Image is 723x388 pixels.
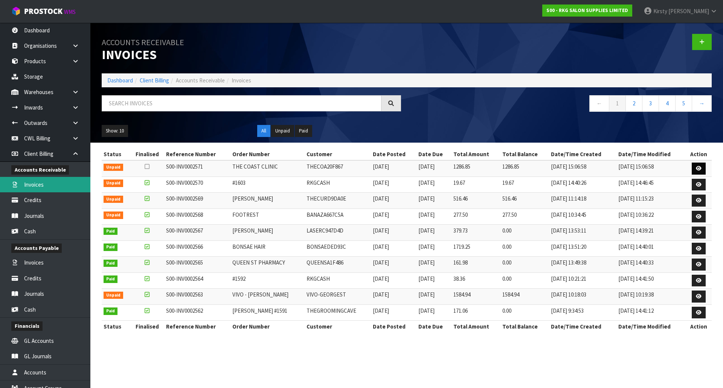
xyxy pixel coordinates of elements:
td: [DATE] 10:21:21 [549,272,616,289]
td: 0.00 [500,225,549,241]
td: [DATE] 10:18:03 [549,289,616,305]
td: BONSAE HAIR [230,240,305,257]
a: 2 [625,95,642,111]
td: [PERSON_NAME] [230,193,305,209]
td: [DATE] [416,208,451,225]
small: Accounts Receivable [102,37,184,47]
td: [DATE] 14:41:12 [616,304,686,321]
td: S00-INV0002564 [164,272,230,289]
td: S00-INV0002566 [164,240,230,257]
th: Date/Time Created [549,148,616,160]
th: Date Posted [371,321,416,333]
td: [PERSON_NAME] [230,225,305,241]
td: S00-INV0002565 [164,257,230,273]
td: VIVO-GEORGEST [305,289,371,305]
th: Date/Time Modified [616,321,686,333]
span: Accounts Receivable [11,165,69,175]
td: 161.98 [451,257,500,273]
th: Finalised [130,321,164,333]
td: [DATE] 14:46:45 [616,177,686,193]
td: S00-INV0002563 [164,289,230,305]
th: Total Amount [451,148,500,160]
td: S00-INV0002569 [164,193,230,209]
td: [PERSON_NAME] #1591 [230,304,305,321]
td: 516.46 [451,193,500,209]
td: [DATE] [416,289,451,305]
td: RKGCASH [305,177,371,193]
td: [DATE] 11:14:18 [549,193,616,209]
td: [DATE] [371,257,416,273]
td: [DATE] [416,240,451,257]
th: Date Due [416,321,451,333]
td: [DATE] [371,208,416,225]
td: 0.00 [500,272,549,289]
td: [DATE] [416,257,451,273]
a: Client Billing [140,77,169,84]
th: Date/Time Created [549,321,616,333]
td: [DATE] [371,225,416,241]
th: Reference Number [164,321,230,333]
th: Finalised [130,148,164,160]
td: #1592 [230,272,305,289]
a: Dashboard [107,77,133,84]
td: QUEEN ST PHARMACY [230,257,305,273]
th: Status [102,148,130,160]
td: [DATE] 9:34:53 [549,304,616,321]
td: 1584.94 [500,289,549,305]
td: 1719.25 [451,240,500,257]
td: 379.73 [451,225,500,241]
td: 19.67 [500,177,549,193]
th: Customer [305,321,371,333]
td: [DATE] [416,272,451,289]
span: Unpaid [104,164,123,171]
td: [DATE] [371,289,416,305]
td: [DATE] 11:15:23 [616,193,686,209]
td: [DATE] 14:40:01 [616,240,686,257]
button: Unpaid [271,125,294,137]
span: Paid [104,228,117,235]
nav: Page navigation [412,95,712,114]
th: Total Balance [500,321,549,333]
td: [DATE] [416,177,451,193]
span: Accounts Receivable [176,77,225,84]
td: [DATE] [371,193,416,209]
th: Action [686,321,712,333]
th: Order Number [230,148,305,160]
td: 1584.94 [451,289,500,305]
td: S00-INV0002568 [164,208,230,225]
td: S00-INV0002570 [164,177,230,193]
span: Accounts Payable [11,243,62,253]
td: [DATE] 15:06:58 [549,160,616,177]
button: Show: 10 [102,125,128,137]
td: [DATE] 10:36:22 [616,208,686,225]
td: S00-INV0002562 [164,304,230,321]
th: Date Posted [371,148,416,160]
a: 4 [659,95,676,111]
td: [DATE] 10:19:38 [616,289,686,305]
td: LASERC947D4D [305,225,371,241]
a: S00 - RKG SALON SUPPLIES LIMITED [542,5,632,17]
td: [DATE] [416,160,451,177]
td: #1603 [230,177,305,193]
td: [DATE] 13:51:20 [549,240,616,257]
td: 1286.85 [451,160,500,177]
span: ProStock [24,6,63,16]
button: Paid [295,125,312,137]
td: [DATE] 13:53:11 [549,225,616,241]
span: Paid [104,243,117,251]
img: cube-alt.png [11,6,21,16]
td: [DATE] [371,240,416,257]
td: [DATE] 13:49:38 [549,257,616,273]
td: QUEENSA1F486 [305,257,371,273]
td: 277.50 [500,208,549,225]
button: All [257,125,270,137]
td: [DATE] 14:40:33 [616,257,686,273]
span: Unpaid [104,292,123,299]
span: Paid [104,275,117,283]
span: Paid [104,260,117,267]
td: VIVO - [PERSON_NAME] [230,289,305,305]
th: Status [102,321,130,333]
td: S00-INV0002571 [164,160,230,177]
td: 277.50 [451,208,500,225]
th: Action [686,148,712,160]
